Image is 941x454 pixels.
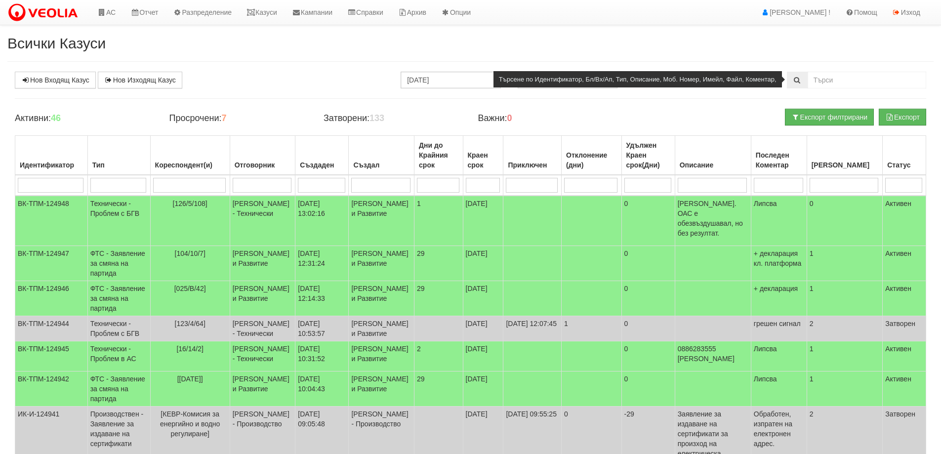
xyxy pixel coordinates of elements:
td: [PERSON_NAME] - Технически [230,341,295,371]
td: [DATE] [463,341,503,371]
div: Описание [678,158,748,172]
div: [PERSON_NAME] [810,158,880,172]
img: VeoliaLogo.png [7,2,82,23]
h2: Всички Казуси [7,35,934,51]
td: 0 [621,246,675,281]
td: ВК-ТПМ-124946 [15,281,88,316]
div: Краен срок [466,148,501,172]
td: ВК-ТПМ-124942 [15,371,88,407]
td: [PERSON_NAME] - Технически [230,196,295,246]
h4: Важни: [478,114,617,124]
td: [PERSON_NAME] - Технически [230,316,295,341]
td: [PERSON_NAME] и Развитие [349,196,414,246]
button: Експорт филтрирани [785,109,874,125]
h4: Затворени: [324,114,463,124]
td: 0 [621,341,675,371]
td: 1 [807,281,883,316]
h4: Просрочени: [169,114,308,124]
th: Описание: No sort applied, activate to apply an ascending sort [675,136,751,175]
a: Нов Изходящ Казус [98,72,182,88]
span: [025/В/42] [174,285,206,292]
td: 1 [562,316,621,341]
td: Активен [883,246,926,281]
th: Дни до Крайния срок: No sort applied, activate to apply an ascending sort [414,136,463,175]
th: Отговорник: No sort applied, activate to apply an ascending sort [230,136,295,175]
b: 7 [221,113,226,123]
a: Нов Входящ Казус [15,72,96,88]
span: + декларация [754,285,798,292]
td: [DATE] 12:14:33 [295,281,349,316]
div: Статус [885,158,923,172]
div: Кореспондент(и) [153,158,227,172]
td: 0 [807,196,883,246]
th: Тип: No sort applied, activate to apply an ascending sort [87,136,150,175]
span: грешен сигнал [754,320,801,328]
td: [DATE] [463,316,503,341]
div: Създал [351,158,411,172]
span: Обработен, изпратен на електронен адрес. [754,410,792,448]
td: ФТС - Заявление за смяна на партида [87,246,150,281]
td: ВК-ТПМ-124947 [15,246,88,281]
th: Отклонение (дни): No sort applied, activate to apply an ascending sort [562,136,621,175]
span: Липсва [754,375,777,383]
td: [PERSON_NAME] и Развитие [349,341,414,371]
th: Краен срок: No sort applied, activate to apply an ascending sort [463,136,503,175]
td: [DATE] [463,246,503,281]
td: [PERSON_NAME] и Развитие [230,281,295,316]
div: Идентификатор [18,158,85,172]
td: [DATE] 12:31:24 [295,246,349,281]
th: Кореспондент(и): No sort applied, activate to apply an ascending sort [150,136,230,175]
td: [DATE] [463,196,503,246]
td: 0 [621,316,675,341]
span: [КЕВР-Комисия за енергийно и водно регулиране] [160,410,220,438]
th: Удължен Краен срок(Дни): No sort applied, activate to apply an ascending sort [621,136,675,175]
td: Активен [883,371,926,407]
td: [PERSON_NAME] и Развитие [349,371,414,407]
td: [PERSON_NAME] и Развитие [349,316,414,341]
p: [PERSON_NAME]. ОАС е обезвъздушавал, но без резултат. [678,199,748,238]
b: 0 [507,113,512,123]
td: ВК-ТПМ-124944 [15,316,88,341]
div: Тип [90,158,148,172]
td: ВК-ТПМ-124948 [15,196,88,246]
td: Активен [883,196,926,246]
th: Последен Коментар: No sort applied, activate to apply an ascending sort [751,136,807,175]
td: 1 [807,371,883,407]
h4: Активни: [15,114,154,124]
th: Статус: No sort applied, activate to apply an ascending sort [883,136,926,175]
td: [DATE] 10:04:43 [295,371,349,407]
th: Приключен: No sort applied, activate to apply an ascending sort [503,136,562,175]
td: Активен [883,281,926,316]
div: Дни до Крайния срок [417,138,460,172]
td: ВК-ТПМ-124945 [15,341,88,371]
td: ФТС - Заявление за смяна на партида [87,371,150,407]
td: [PERSON_NAME] и Развитие [230,371,295,407]
td: [DATE] [463,371,503,407]
span: Липсва [754,200,777,207]
span: [[DATE]] [177,375,203,383]
td: [PERSON_NAME] и Развитие [349,281,414,316]
td: Технически - Проблем с БГВ [87,196,150,246]
div: Отклонение (дни) [564,148,618,172]
td: [DATE] 12:07:45 [503,316,562,341]
td: [DATE] 10:31:52 [295,341,349,371]
span: + декларация кл. платформа [754,249,801,267]
td: Активен [883,341,926,371]
b: 133 [369,113,384,123]
span: [123/4/64] [175,320,205,328]
span: [126/5/108] [173,200,207,207]
td: 0 [621,371,675,407]
input: Търсене по Идентификатор, Бл/Вх/Ап, Тип, Описание, Моб. Номер, Имейл, Файл, Коментар, [808,72,926,88]
span: Липсва [754,345,777,353]
span: 29 [417,285,425,292]
td: 2 [807,316,883,341]
td: 1 [807,341,883,371]
td: Затворен [883,316,926,341]
td: Технически - Проблем с БГВ [87,316,150,341]
td: [PERSON_NAME] и Развитие [349,246,414,281]
b: 46 [51,113,61,123]
button: Експорт [879,109,926,125]
td: 0 [621,196,675,246]
div: Отговорник [233,158,293,172]
span: [16/14/2] [176,345,204,353]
